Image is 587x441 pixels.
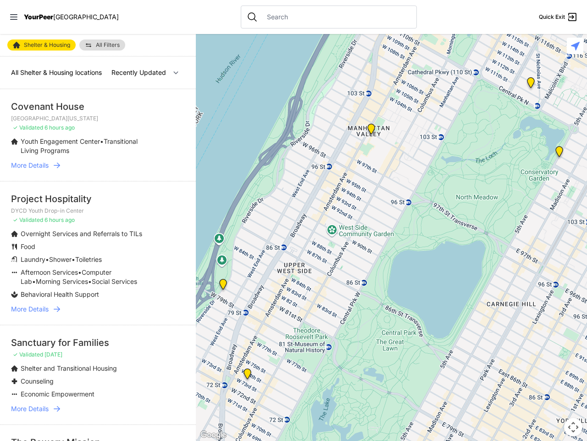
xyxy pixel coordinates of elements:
[44,216,75,223] span: 6 hours ago
[11,161,49,170] span: More Details
[11,404,49,413] span: More Details
[79,40,125,51] a: All Filters
[32,277,36,285] span: •
[24,14,119,20] a: YourPeer[GEOGRAPHIC_DATA]
[525,77,537,92] div: 820 MRT Residential Chemical Dependence Treatment Program
[11,161,185,170] a: More Details
[100,137,104,145] span: •
[21,364,117,372] span: Shelter and Transitional Housing
[11,68,102,76] span: All Shelter & Housing locations
[11,100,185,113] div: Covenant House
[365,124,377,138] div: Trinity Lutheran Church
[13,351,43,358] span: ✓ Validated
[21,255,45,263] span: Laundry
[24,42,70,48] span: Shelter & Housing
[539,11,578,23] a: Quick Exit
[11,115,185,122] p: [GEOGRAPHIC_DATA][US_STATE]
[539,13,565,21] span: Quick Exit
[24,13,53,21] span: YourPeer
[92,277,137,285] span: Social Services
[44,124,75,131] span: 6 hours ago
[75,255,102,263] span: Toiletries
[564,418,582,436] button: Map camera controls
[21,230,142,237] span: Overnight Services and Referrals to TILs
[242,368,253,383] div: Hamilton Senior Center
[44,351,62,358] span: [DATE]
[21,268,78,276] span: Afternoon Services
[11,305,49,314] span: More Details
[96,42,120,48] span: All Filters
[21,137,100,145] span: Youth Engagement Center
[45,255,49,263] span: •
[11,404,185,413] a: More Details
[11,192,185,205] div: Project Hospitality
[53,13,119,21] span: [GEOGRAPHIC_DATA]
[36,277,88,285] span: Morning Services
[11,207,185,215] p: DYCD Youth Drop-in Center
[78,268,82,276] span: •
[21,243,35,250] span: Food
[88,277,92,285] span: •
[11,305,185,314] a: More Details
[198,429,228,441] a: Open this area in Google Maps (opens a new window)
[49,255,72,263] span: Shower
[21,377,54,385] span: Counseling
[7,40,76,51] a: Shelter & Housing
[11,336,185,349] div: Sanctuary for Families
[13,216,43,223] span: ✓ Validated
[261,12,411,22] input: Search
[72,255,75,263] span: •
[217,279,229,294] div: Administrative Office, No Walk-Ins
[21,390,94,398] span: Economic Empowerment
[13,124,43,131] span: ✓ Validated
[198,429,228,441] img: Google
[21,290,99,298] span: Behavioral Health Support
